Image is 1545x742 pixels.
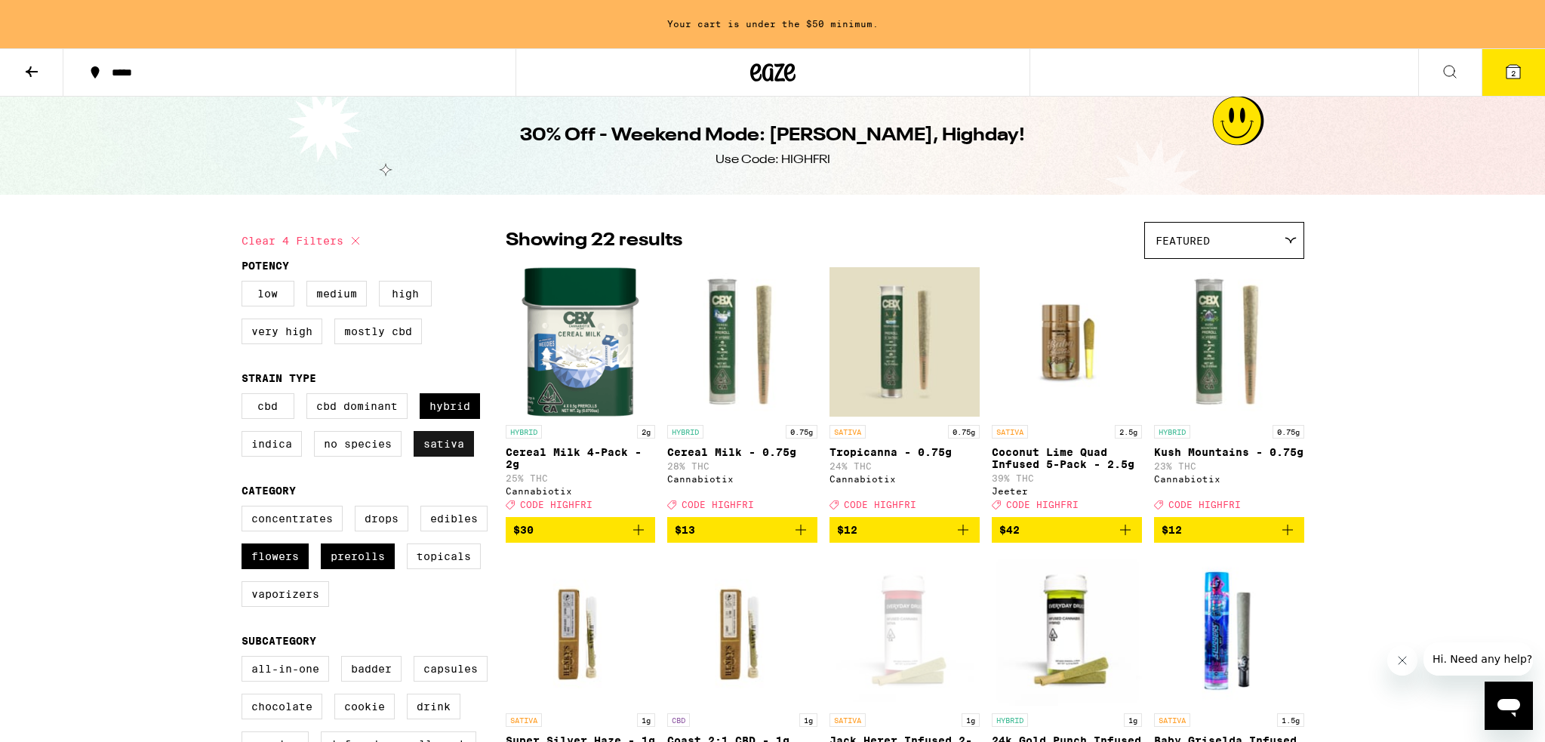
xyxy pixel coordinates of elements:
label: Prerolls [321,543,395,569]
legend: Subcategory [242,635,316,647]
p: 0.75g [786,425,817,439]
p: Showing 22 results [506,228,682,254]
legend: Strain Type [242,372,316,384]
p: SATIVA [1154,713,1190,727]
a: Open page for Coconut Lime Quad Infused 5-Pack - 2.5g from Jeeter [992,266,1142,517]
p: Kush Mountains - 0.75g [1154,446,1304,458]
label: Vaporizers [242,581,329,607]
p: 39% THC [992,473,1142,483]
p: SATIVA [992,425,1028,439]
label: All-In-One [242,656,329,682]
img: Henry's Original - Coast 2:1 CBD - 1g [667,555,817,706]
label: Capsules [414,656,488,682]
span: CODE HIGHFRI [1006,500,1079,510]
p: SATIVA [829,425,866,439]
label: Sativa [414,431,474,457]
label: CBD Dominant [306,393,408,419]
img: Cannabiotix - Cereal Milk - 0.75g [667,266,817,417]
label: Drops [355,506,408,531]
button: Add to bag [506,517,656,543]
iframe: Message from company [1423,642,1533,676]
img: Cannabiotix - Kush Mountains - 0.75g [1154,266,1304,417]
span: 2 [1511,69,1516,78]
legend: Category [242,485,296,497]
label: Low [242,281,294,306]
img: Cannabiotix - Cereal Milk 4-Pack - 2g [521,266,640,417]
span: CODE HIGHFRI [682,500,754,510]
p: Cereal Milk - 0.75g [667,446,817,458]
p: SATIVA [829,713,866,727]
button: Add to bag [1154,517,1304,543]
span: CODE HIGHFRI [1168,500,1241,510]
label: Indica [242,431,302,457]
p: 0.75g [948,425,980,439]
button: Add to bag [667,517,817,543]
button: Clear 4 filters [242,222,365,260]
span: $42 [999,524,1020,536]
p: 1g [637,713,655,727]
label: Mostly CBD [334,319,422,344]
label: Topicals [407,543,481,569]
iframe: Button to launch messaging window [1485,682,1533,730]
h1: 30% Off - Weekend Mode: [PERSON_NAME], Highday! [520,123,1025,149]
a: Open page for Cereal Milk 4-Pack - 2g from Cannabiotix [506,266,656,517]
p: 2.5g [1115,425,1142,439]
p: HYBRID [506,425,542,439]
label: Hybrid [420,393,480,419]
p: CBD [667,713,690,727]
div: Cannabiotix [667,474,817,484]
p: SATIVA [506,713,542,727]
p: HYBRID [992,713,1028,727]
p: Cereal Milk 4-Pack - 2g [506,446,656,470]
p: 25% THC [506,473,656,483]
img: Everyday - 24k Gold Punch Infused 2-Pack - 1g [992,555,1142,706]
img: Sluggers - Baby Griselda Infused - 1.5g [1154,555,1304,706]
p: 23% THC [1154,461,1304,471]
span: $30 [513,524,534,536]
img: Jeeter - Coconut Lime Quad Infused 5-Pack - 2.5g [992,266,1142,417]
iframe: Close message [1387,645,1417,676]
p: Tropicanna - 0.75g [829,446,980,458]
a: Open page for Kush Mountains - 0.75g from Cannabiotix [1154,266,1304,517]
button: 2 [1482,49,1545,96]
button: Add to bag [992,517,1142,543]
span: Featured [1156,235,1210,247]
a: Open page for Tropicanna - 0.75g from Cannabiotix [829,266,980,517]
p: 0.75g [1273,425,1304,439]
label: Medium [306,281,367,306]
label: Very High [242,319,322,344]
div: Cannabiotix [829,474,980,484]
img: Henry's Original - Super Silver Haze - 1g [506,555,656,706]
label: Concentrates [242,506,343,531]
span: $13 [675,524,695,536]
div: Cannabiotix [1154,474,1304,484]
label: Badder [341,656,402,682]
span: CODE HIGHFRI [520,500,592,510]
div: Use Code: HIGHFRI [716,152,830,168]
label: Cookie [334,694,395,719]
p: 24% THC [829,461,980,471]
button: Add to bag [829,517,980,543]
p: 1g [799,713,817,727]
img: Cannabiotix - Tropicanna - 0.75g [829,266,980,417]
div: Jeeter [992,486,1142,496]
a: Open page for Cereal Milk - 0.75g from Cannabiotix [667,266,817,517]
p: 1g [1124,713,1142,727]
p: HYBRID [1154,425,1190,439]
label: Drink [407,694,460,719]
span: CODE HIGHFRI [844,500,916,510]
label: No Species [314,431,402,457]
span: $12 [1162,524,1182,536]
div: Cannabiotix [506,486,656,496]
p: HYBRID [667,425,703,439]
p: 2g [637,425,655,439]
p: Coconut Lime Quad Infused 5-Pack - 2.5g [992,446,1142,470]
label: Flowers [242,543,309,569]
label: Edibles [420,506,488,531]
label: High [379,281,432,306]
label: Chocolate [242,694,322,719]
span: $12 [837,524,857,536]
p: 28% THC [667,461,817,471]
p: 1.5g [1277,713,1304,727]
